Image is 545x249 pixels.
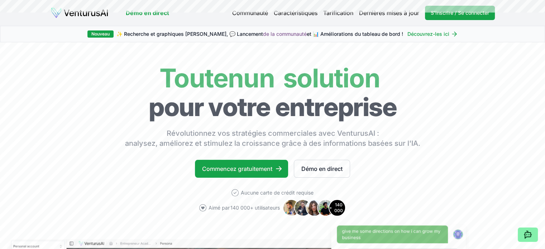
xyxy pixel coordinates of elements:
font: Démo en direct [126,9,169,16]
font: Communauté [232,9,268,16]
a: Dernières mises à jour [359,9,419,17]
a: Démo en direct [126,9,169,17]
font: Dernières mises à jour [359,9,419,16]
font: ✨ Recherche et graphiques [PERSON_NAME], 💬 Lancement [116,31,263,37]
a: Découvrez-les ici [407,30,458,38]
a: Caractéristiques [274,9,317,17]
a: Tarification [323,9,353,17]
font: et 📊 Améliorations du tableau de bord ! [307,31,403,37]
font: Commencez gratuitement [202,165,272,172]
font: Démo en direct [301,165,343,172]
a: de la communauté [263,31,307,37]
a: Démo en direct [294,160,350,178]
img: Avatar 3 [306,199,323,216]
font: S'inscrire / Se connecter [431,10,489,16]
img: Avatar 4 [317,199,334,216]
img: logo [51,7,109,19]
img: Avatar 2 [294,199,311,216]
font: Nouveau [91,31,110,37]
font: Tarification [323,9,353,16]
a: S'inscrire / Se connecter [425,6,495,20]
a: Commencez gratuitement [195,160,288,178]
img: Avatar 1 [283,199,300,216]
font: Caractéristiques [274,9,317,16]
a: Communauté [232,9,268,17]
font: Découvrez-les ici [407,31,449,37]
